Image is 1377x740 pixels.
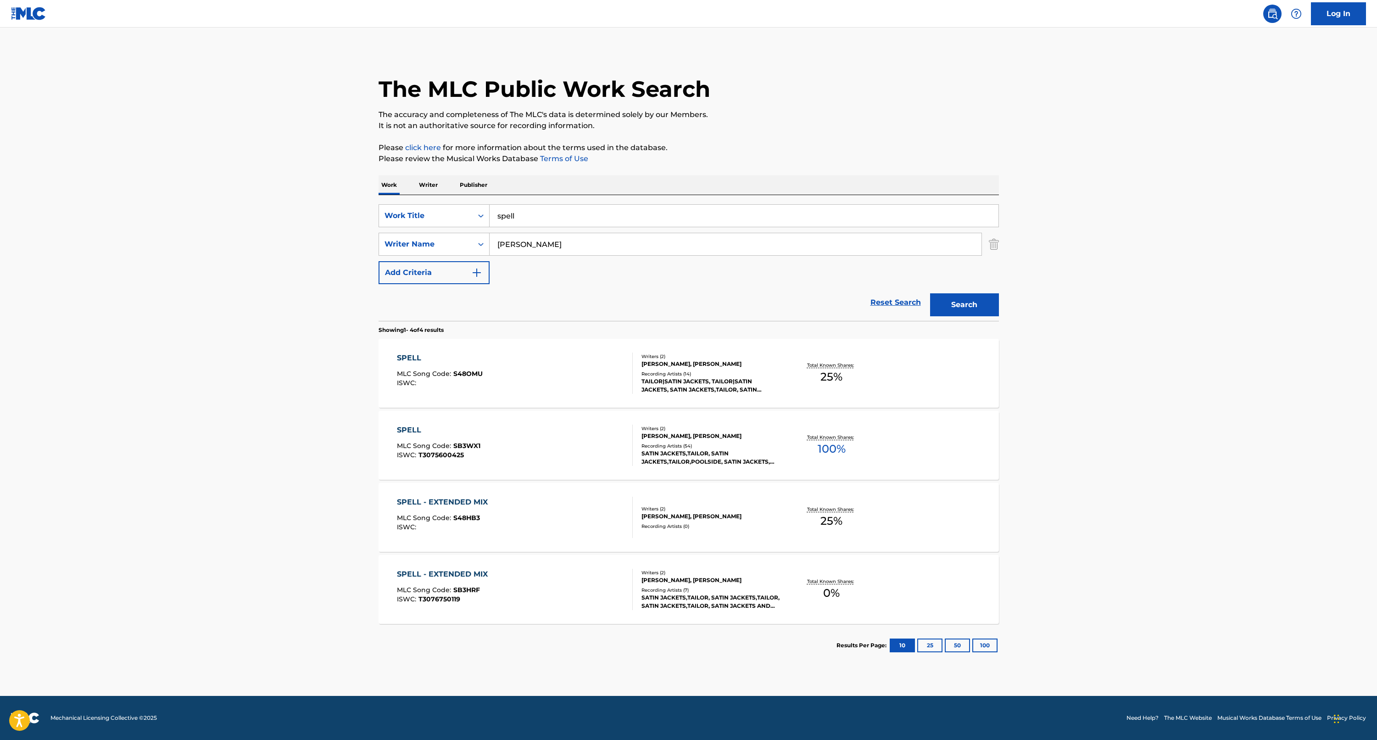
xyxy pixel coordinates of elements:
[397,569,492,580] div: SPELL - EXTENDED MIX
[945,639,970,652] button: 50
[397,451,418,459] span: ISWC :
[1267,8,1278,19] img: search
[379,75,710,103] h1: The MLC Public Work Search
[418,595,460,603] span: T3076750119
[820,369,842,385] span: 25 %
[397,425,480,436] div: SPELL
[807,506,856,513] p: Total Known Shares:
[1327,714,1366,722] a: Privacy Policy
[11,712,39,723] img: logo
[379,204,999,321] form: Search Form
[641,569,780,576] div: Writers ( 2 )
[1331,696,1377,740] div: Chat-Widget
[1263,5,1282,23] a: Public Search
[641,512,780,521] div: [PERSON_NAME], [PERSON_NAME]
[416,175,440,195] p: Writer
[379,153,999,164] p: Please review the Musical Works Database
[11,7,46,20] img: MLC Logo
[641,449,780,466] div: SATIN JACKETS,TAILOR, SATIN JACKETS,TAILOR,POOLSIDE, SATIN JACKETS, SATIN JACKETS,TAILOR, SATIN J...
[397,586,453,594] span: MLC Song Code :
[818,441,846,457] span: 100 %
[379,483,999,552] a: SPELL - EXTENDED MIXMLC Song Code:S48HB3ISWC:Writers (2)[PERSON_NAME], [PERSON_NAME]Recording Art...
[538,154,588,163] a: Terms of Use
[641,594,780,610] div: SATIN JACKETS,TAILOR, SATIN JACKETS,TAILOR, SATIN JACKETS,TAILOR, SATIN JACKETS AND TAILOR, SATIN...
[1291,8,1302,19] img: help
[397,370,453,378] span: MLC Song Code :
[379,120,999,131] p: It is not an authoritative source for recording information.
[453,370,483,378] span: S48OMU
[471,267,482,278] img: 9d2ae6d4665cec9f34b9.svg
[397,497,492,508] div: SPELL - EXTENDED MIX
[866,292,925,313] a: Reset Search
[379,326,444,334] p: Showing 1 - 4 of 4 results
[453,586,480,594] span: SB3HRF
[379,109,999,120] p: The accuracy and completeness of The MLC's data is determined solely by our Members.
[641,576,780,584] div: [PERSON_NAME], [PERSON_NAME]
[418,451,464,459] span: T3075600425
[50,714,157,722] span: Mechanical Licensing Collective © 2025
[379,175,400,195] p: Work
[989,233,999,256] img: Delete Criterion
[453,442,480,450] span: SB3WX1
[397,353,483,364] div: SPELL
[397,514,453,522] span: MLC Song Code :
[807,578,856,585] p: Total Known Shares:
[1217,714,1321,722] a: Musical Works Database Terms of Use
[397,595,418,603] span: ISWC :
[641,587,780,594] div: Recording Artists ( 7 )
[397,523,418,531] span: ISWC :
[930,293,999,316] button: Search
[1164,714,1212,722] a: The MLC Website
[453,514,480,522] span: S48HB3
[641,377,780,394] div: TAILOR|SATIN JACKETS, TAILOR|SATIN JACKETS, SATIN JACKETS,TAILOR, SATIN JACKETS|TAILOR, SATIN JAC...
[379,142,999,153] p: Please for more information about the terms used in the database.
[405,143,441,152] a: click here
[641,370,780,377] div: Recording Artists ( 14 )
[1311,2,1366,25] a: Log In
[641,523,780,530] div: Recording Artists ( 0 )
[641,505,780,512] div: Writers ( 2 )
[641,432,780,440] div: [PERSON_NAME], [PERSON_NAME]
[457,175,490,195] p: Publisher
[379,339,999,408] a: SPELLMLC Song Code:S48OMUISWC:Writers (2)[PERSON_NAME], [PERSON_NAME]Recording Artists (14)TAILOR...
[385,210,467,221] div: Work Title
[641,443,780,449] div: Recording Artists ( 54 )
[385,239,467,250] div: Writer Name
[641,360,780,368] div: [PERSON_NAME], [PERSON_NAME]
[1287,5,1305,23] div: Help
[379,555,999,624] a: SPELL - EXTENDED MIXMLC Song Code:SB3HRFISWC:T3076750119Writers (2)[PERSON_NAME], [PERSON_NAME]Re...
[890,639,915,652] button: 10
[807,362,856,369] p: Total Known Shares:
[917,639,942,652] button: 25
[397,442,453,450] span: MLC Song Code :
[972,639,998,652] button: 100
[641,425,780,432] div: Writers ( 2 )
[379,261,490,284] button: Add Criteria
[641,353,780,360] div: Writers ( 2 )
[820,513,842,529] span: 25 %
[807,434,856,441] p: Total Known Shares:
[1126,714,1159,722] a: Need Help?
[823,585,840,601] span: 0 %
[379,411,999,480] a: SPELLMLC Song Code:SB3WX1ISWC:T3075600425Writers (2)[PERSON_NAME], [PERSON_NAME]Recording Artists...
[1331,696,1377,740] iframe: Chat Widget
[397,379,418,387] span: ISWC :
[1334,705,1339,733] div: Ziehen
[836,641,889,650] p: Results Per Page:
